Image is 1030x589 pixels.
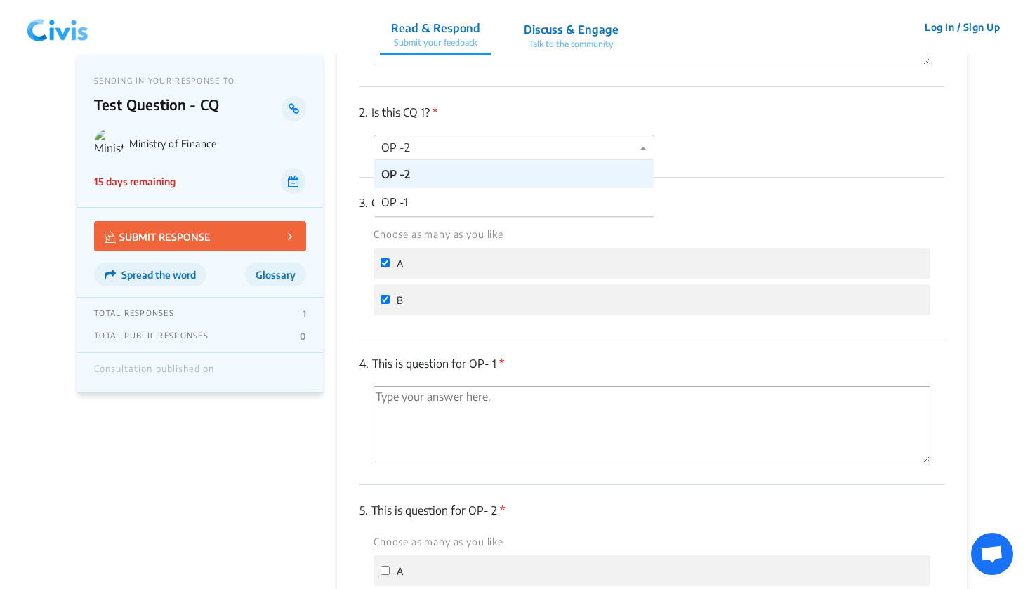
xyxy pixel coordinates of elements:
span: Spread the word [121,269,196,281]
input: A [381,258,390,267]
label: Choose as many as you like [374,534,503,550]
button: Glossary [245,263,306,286]
input: B [381,295,390,304]
p: This is question for OP- 2 [359,502,944,519]
p: Read & Respond [391,20,480,37]
p: Is this CQ 1? [359,104,944,121]
div: Open chat [971,533,1013,575]
p: Discuss & Engage [524,21,619,38]
p: 15 days remaining [94,174,176,189]
p: SENDING IN YOUR RESPONSE TO [94,76,306,85]
span: OP -2 [381,167,410,181]
img: Ministry of Finance logo [94,128,124,158]
p: Talk to the community [524,38,619,51]
button: SUBMIT RESPONSE [94,221,306,251]
span: 2. [359,105,368,119]
p: Submit your feedback [391,37,480,49]
p: SUBMIT RESPONSE [105,228,211,244]
input: A [381,566,390,575]
div: Consultation published on [94,364,214,382]
span: 5. [359,503,368,517]
span: 3. [359,196,368,210]
p: 0 [300,331,306,342]
p: Ministry of Finance [129,138,306,150]
button: Spread the word [94,263,206,286]
span: Glossary [256,269,296,281]
span: A [397,258,404,270]
img: Vector.jpg [105,231,116,243]
label: Choose as many as you like [374,227,503,242]
p: Test Question - CQ [94,96,282,121]
p: TOTAL RESPONSES [94,308,174,319]
span: OP -1 [381,195,408,209]
p: This is question for OP- 1 [359,355,944,372]
p: TOTAL PUBLIC RESPONSES [94,331,209,342]
button: Log In / Sign Up [916,16,1009,38]
p: Check box question [359,194,944,211]
span: A [397,565,404,577]
textarea: 'Type your answer here.' | translate [374,386,930,463]
span: 4. [359,357,369,371]
p: 1 [303,308,306,319]
span: B [397,294,404,306]
img: navlogo.png [21,6,94,48]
